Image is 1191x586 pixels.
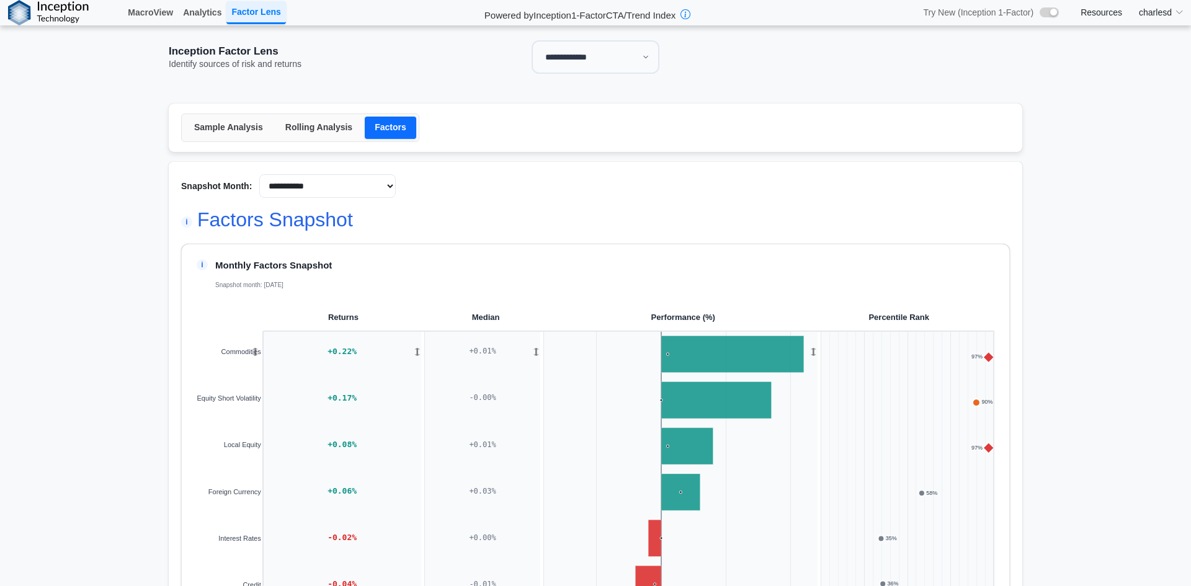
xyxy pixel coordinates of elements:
div: Identify sources of risk and returns [169,58,447,69]
a: MacroView [123,2,178,23]
a: Analytics [178,2,226,23]
span: i [181,216,192,228]
h2: Powered by Inception 1-Factor CTA/Trend Index [480,4,681,22]
a: Factor Lens [226,1,285,24]
button: Sample Analysis [184,117,273,139]
summary: charlesd [1131,1,1191,24]
span: i [197,259,208,270]
span: Try New (Inception 1-Factor) [923,7,1033,18]
p: Monthly Factors Snapshot [215,259,332,272]
a: Resources [1081,7,1122,18]
label: Snapshot Month: [181,180,252,192]
div: Inception Factor Lens [169,44,447,59]
button: Rolling Analysis [275,117,362,139]
p: Snapshot month: [DATE] [215,282,332,289]
button: Factors [365,117,416,139]
span: charlesd [1139,6,1172,19]
h2: Factors Snapshot [197,208,353,231]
